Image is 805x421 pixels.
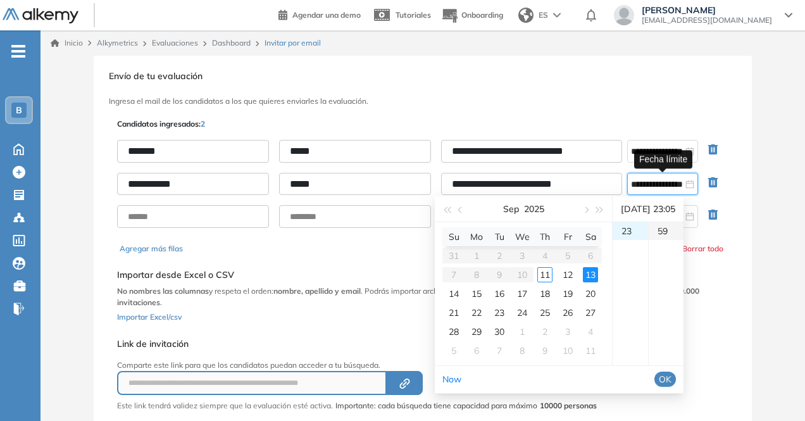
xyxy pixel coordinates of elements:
[212,38,251,47] a: Dashboard
[560,343,575,358] div: 10
[642,5,772,15] span: [PERSON_NAME]
[152,38,198,47] a: Evaluaciones
[534,284,556,303] td: 2025-09-18
[553,13,561,18] img: arrow
[515,343,530,358] div: 8
[51,37,83,49] a: Inicio
[556,265,579,284] td: 2025-09-12
[560,324,575,339] div: 3
[579,322,602,341] td: 2025-10-04
[515,324,530,339] div: 1
[511,303,534,322] td: 2025-09-24
[446,305,461,320] div: 21
[117,360,597,371] p: Comparte este link para que los candidatos puedan acceder a tu búsqueda.
[583,343,598,358] div: 11
[511,322,534,341] td: 2025-10-01
[649,222,683,240] div: 59
[654,372,676,387] button: OK
[682,243,723,254] button: Borrar todo
[556,227,579,246] th: Fr
[488,227,511,246] th: Tu
[492,343,507,358] div: 7
[465,284,488,303] td: 2025-09-15
[465,303,488,322] td: 2025-09-22
[556,322,579,341] td: 2025-10-03
[492,305,507,320] div: 23
[537,267,552,282] div: 11
[492,324,507,339] div: 30
[659,372,671,386] span: OK
[109,71,737,82] h3: Envío de tu evaluación
[642,15,772,25] span: [EMAIL_ADDRESS][DOMAIN_NAME]
[488,303,511,322] td: 2025-09-23
[524,196,544,222] button: 2025
[469,343,484,358] div: 6
[465,227,488,246] th: Mo
[518,8,534,23] img: world
[117,118,205,130] p: Candidatos ingresados:
[117,270,728,280] h5: Importar desde Excel o CSV
[465,341,488,360] td: 2025-10-06
[539,9,548,21] span: ES
[396,10,431,20] span: Tutoriales
[534,303,556,322] td: 2025-09-25
[442,284,465,303] td: 2025-09-14
[292,10,361,20] span: Agendar una demo
[560,305,575,320] div: 26
[446,343,461,358] div: 5
[540,401,597,410] strong: 10000 personas
[488,322,511,341] td: 2025-09-30
[469,286,484,301] div: 15
[515,286,530,301] div: 17
[579,284,602,303] td: 2025-09-20
[537,305,552,320] div: 25
[556,303,579,322] td: 2025-09-26
[515,305,530,320] div: 24
[511,227,534,246] th: We
[117,308,182,324] button: Importar Excel/csv
[278,6,361,22] a: Agendar una demo
[441,2,503,29] button: Onboarding
[492,286,507,301] div: 16
[3,8,78,24] img: Logo
[11,50,25,53] i: -
[442,322,465,341] td: 2025-09-28
[117,286,209,296] b: No nombres las columnas
[534,322,556,341] td: 2025-10-02
[117,286,728,308] p: y respeta el orden: . Podrás importar archivos de . Cada evaluación tiene un .
[469,324,484,339] div: 29
[265,37,321,49] span: Invitar por email
[446,324,461,339] div: 28
[273,286,361,296] b: nombre, apellido y email
[503,196,519,222] button: Sep
[556,341,579,360] td: 2025-10-10
[511,284,534,303] td: 2025-09-17
[579,303,602,322] td: 2025-09-27
[511,341,534,360] td: 2025-10-08
[560,286,575,301] div: 19
[442,227,465,246] th: Su
[583,305,598,320] div: 27
[560,267,575,282] div: 12
[534,265,556,284] td: 2025-09-11
[579,341,602,360] td: 2025-10-11
[556,284,579,303] td: 2025-09-19
[117,400,333,412] p: Este link tendrá validez siempre que la evaluación esté activa.
[109,97,737,106] h3: Ingresa el mail de los candidatos a los que quieres enviarles la evaluación.
[16,105,22,115] span: B
[117,286,699,307] b: límite de 10.000 invitaciones
[537,286,552,301] div: 18
[488,341,511,360] td: 2025-10-07
[488,284,511,303] td: 2025-09-16
[97,38,138,47] span: Alkymetrics
[579,265,602,284] td: 2025-09-13
[534,227,556,246] th: Th
[117,312,182,322] span: Importar Excel/csv
[469,305,484,320] div: 22
[442,341,465,360] td: 2025-10-05
[534,341,556,360] td: 2025-10-09
[583,286,598,301] div: 20
[465,322,488,341] td: 2025-09-29
[201,119,205,129] span: 2
[583,267,598,282] div: 13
